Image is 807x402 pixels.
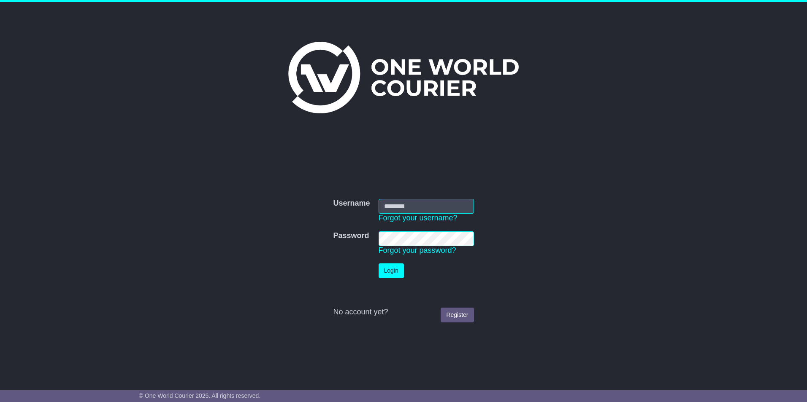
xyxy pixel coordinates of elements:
button: Login [379,263,404,278]
label: Password [333,231,369,241]
a: Register [441,308,474,322]
span: © One World Courier 2025. All rights reserved. [139,392,261,399]
a: Forgot your password? [379,246,456,255]
label: Username [333,199,370,208]
a: Forgot your username? [379,214,458,222]
div: No account yet? [333,308,474,317]
img: One World [288,42,519,113]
